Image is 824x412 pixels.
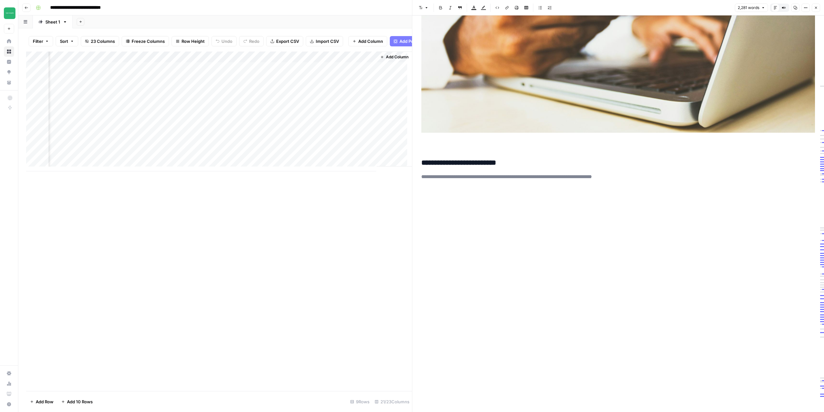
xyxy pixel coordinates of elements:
span: 23 Columns [91,38,115,44]
button: 2,281 words [735,4,768,12]
button: Export CSV [266,36,303,46]
button: Row Height [172,36,209,46]
span: Add Power Agent [399,38,435,44]
span: Row Height [182,38,205,44]
button: Add Row [26,397,57,407]
span: Redo [249,38,259,44]
span: Filter [33,38,43,44]
a: Insights [4,57,14,67]
span: Sort [60,38,68,44]
div: Sheet 1 [45,19,60,25]
button: Add 10 Rows [57,397,97,407]
span: Export CSV [276,38,299,44]
a: Learning Hub [4,389,14,399]
button: Import CSV [306,36,343,46]
button: Redo [239,36,264,46]
div: 9 Rows [348,397,372,407]
a: Sheet 1 [33,15,73,28]
button: Undo [211,36,237,46]
span: Add Column [386,54,408,60]
span: Add 10 Rows [67,398,93,405]
span: Freeze Columns [132,38,165,44]
button: 23 Columns [81,36,119,46]
button: Freeze Columns [122,36,169,46]
span: Undo [221,38,232,44]
button: Add Column [378,53,411,61]
a: Usage [4,378,14,389]
button: Workspace: Team Empathy [4,5,14,21]
span: Add Column [358,38,383,44]
button: Help + Support [4,399,14,409]
a: Browse [4,46,14,57]
div: 21/23 Columns [372,397,412,407]
a: Your Data [4,77,14,88]
span: 2,281 words [738,5,759,11]
button: Add Power Agent [390,36,438,46]
img: Team Empathy Logo [4,7,15,19]
button: Filter [29,36,53,46]
span: Import CSV [316,38,339,44]
a: Opportunities [4,67,14,77]
a: Settings [4,368,14,378]
button: Add Column [348,36,387,46]
a: Home [4,36,14,46]
button: Sort [56,36,78,46]
span: Add Row [36,398,53,405]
